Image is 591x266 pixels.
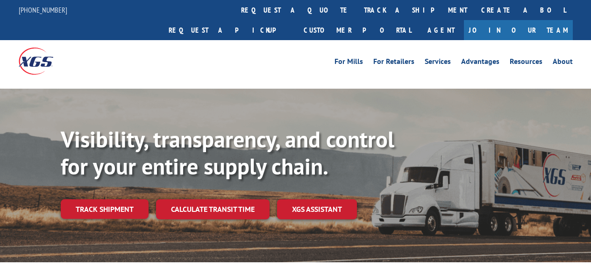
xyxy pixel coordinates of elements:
a: [PHONE_NUMBER] [19,5,67,14]
a: Calculate transit time [156,199,270,219]
a: About [553,58,573,68]
a: For Retailers [373,58,414,68]
a: XGS ASSISTANT [277,199,357,219]
a: Resources [510,58,542,68]
a: Track shipment [61,199,149,219]
a: Request a pickup [162,20,297,40]
a: Services [425,58,451,68]
a: Customer Portal [297,20,418,40]
a: Agent [418,20,464,40]
a: Advantages [461,58,499,68]
b: Visibility, transparency, and control for your entire supply chain. [61,125,394,181]
a: For Mills [335,58,363,68]
a: Join Our Team [464,20,573,40]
